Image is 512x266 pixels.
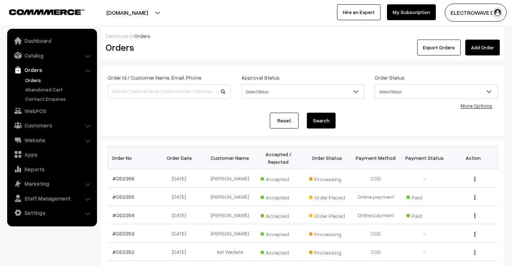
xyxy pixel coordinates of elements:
[112,194,134,200] a: #OD2355
[400,243,449,261] td: -
[242,85,364,98] span: Select Status
[81,4,173,22] button: [DOMAIN_NAME]
[9,192,94,205] a: Staff Management
[400,224,449,243] td: -
[9,34,94,47] a: Dashboard
[112,249,134,255] a: #OD2352
[387,4,436,20] a: My Subscription
[157,188,206,206] td: [DATE]
[270,113,299,129] a: Reset
[309,173,345,183] span: Processing
[157,224,206,243] td: [DATE]
[206,147,254,169] th: Customer Name
[157,243,206,261] td: [DATE]
[417,40,461,55] button: Export Orders
[260,229,296,238] span: Accepted
[474,232,475,236] img: Menu
[375,74,405,81] label: Order Status
[9,63,94,76] a: Orders
[337,4,380,20] a: Hire an Expert
[108,74,201,81] label: Order Id / Customer Name, Email, Phone
[206,224,254,243] td: [PERSON_NAME]
[106,32,500,40] div: /
[260,210,296,220] span: Accepted
[351,169,400,188] td: COD
[206,243,254,261] td: Ajit Wadate
[474,213,475,218] img: Menu
[9,206,94,219] a: Settings
[260,173,296,183] span: Accepted
[474,177,475,181] img: Menu
[351,188,400,206] td: Online payment
[9,134,94,146] a: Website
[134,33,150,39] span: Orders
[9,49,94,62] a: Catalog
[351,206,400,224] td: Online payment
[351,243,400,261] td: COD
[23,95,94,103] a: Contact Enquires
[106,33,132,39] a: Dashboard
[492,7,503,18] img: user
[9,9,84,15] img: COMMMERCE
[474,195,475,200] img: Menu
[112,175,134,181] a: #OD2356
[474,250,475,255] img: Menu
[400,169,449,188] td: -
[309,210,345,220] span: Order Placed
[406,192,442,201] span: Paid
[375,84,498,99] span: Select Status
[206,188,254,206] td: [PERSON_NAME]
[241,74,280,81] label: Approval Status
[351,224,400,243] td: COD
[9,104,94,117] a: WebPOS
[23,76,94,84] a: Orders
[375,85,497,98] span: Select Status
[157,147,206,169] th: Order Date
[112,230,134,236] a: #OD2353
[108,147,157,169] th: Order No
[260,247,296,256] span: Accepted
[309,229,345,238] span: Processing
[351,147,400,169] th: Payment Method
[254,147,303,169] th: Accepted / Rejected
[465,40,500,55] a: Add Order
[445,4,507,22] button: ELECTROWAVE DE…
[9,163,94,176] a: Reports
[112,212,134,218] a: #OD2354
[157,206,206,224] td: [DATE]
[241,84,364,99] span: Select Status
[309,192,345,201] span: Order Placed
[461,103,492,109] a: More Options
[9,177,94,190] a: Marketing
[406,210,442,220] span: Paid
[400,147,449,169] th: Payment Status
[309,247,345,256] span: Processing
[9,119,94,132] a: Customers
[9,7,72,16] a: COMMMERCE
[108,84,231,99] input: Order Id / Customer Name / Customer Email / Customer Phone
[449,147,498,169] th: Action
[260,192,296,201] span: Accepted
[206,206,254,224] td: [PERSON_NAME]
[157,169,206,188] td: [DATE]
[9,148,94,161] a: Apps
[106,42,230,53] h2: Orders
[23,86,94,93] a: Abandoned Cart
[206,169,254,188] td: [PERSON_NAME]
[307,113,336,129] button: Search
[303,147,352,169] th: Order Status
